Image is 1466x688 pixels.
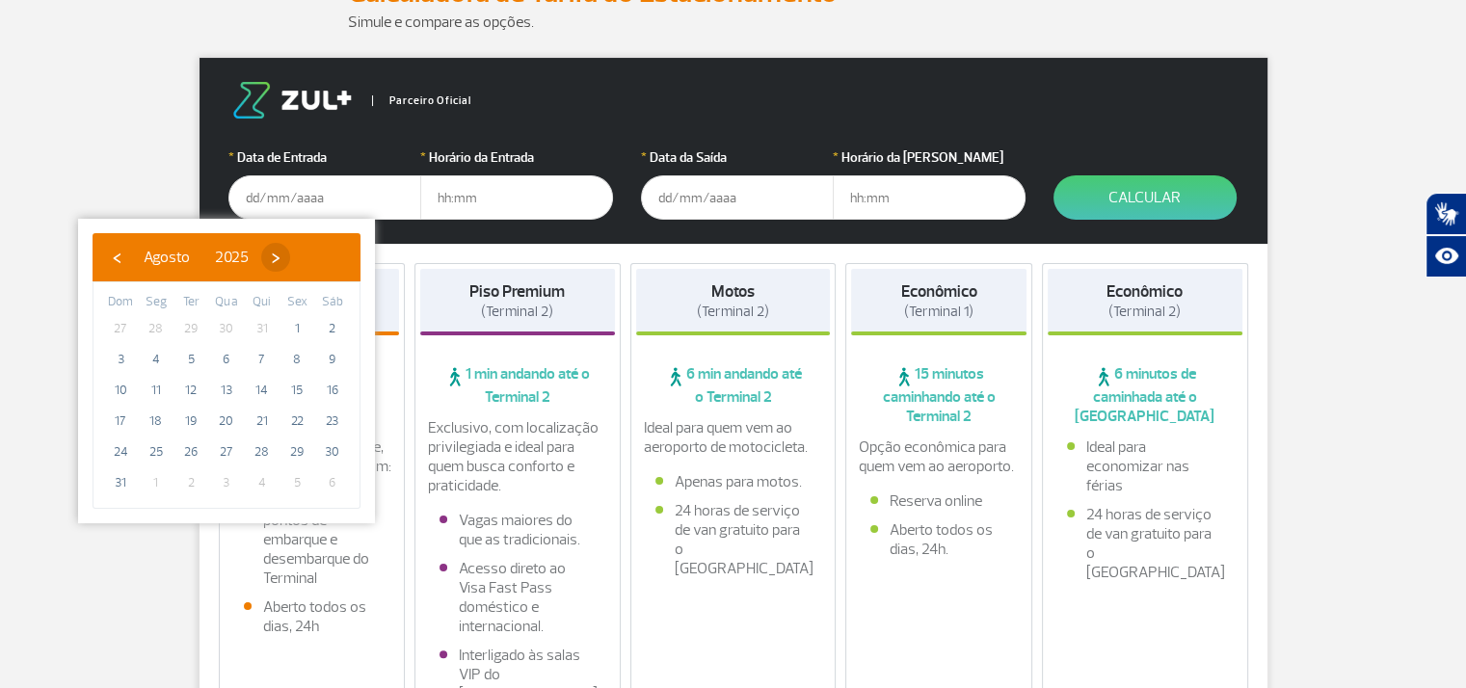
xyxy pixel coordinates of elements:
span: 25 [141,437,172,467]
th: weekday [280,292,315,313]
label: Horário da Entrada [420,147,613,168]
button: Agosto [131,243,202,272]
th: weekday [139,292,174,313]
th: weekday [173,292,209,313]
button: 2025 [202,243,261,272]
span: 28 [247,437,278,467]
span: 27 [105,313,136,344]
span: 15 minutos caminhando até o Terminal 2 [851,364,1026,426]
li: 24 horas de serviço de van gratuito para o [GEOGRAPHIC_DATA] [1067,505,1223,582]
span: 3 [105,344,136,375]
span: 16 [317,375,348,406]
span: 6 minutos de caminhada até o [GEOGRAPHIC_DATA] [1048,364,1242,426]
span: 22 [281,406,312,437]
span: 9 [317,344,348,375]
span: 18 [141,406,172,437]
span: 6 [211,344,242,375]
span: 5 [281,467,312,498]
div: Plugin de acessibilidade da Hand Talk. [1426,193,1466,278]
button: Abrir recursos assistivos. [1426,235,1466,278]
bs-datepicker-navigation-view: ​ ​ ​ [102,245,290,264]
li: Aberto todos os dias, 24h [244,597,381,636]
span: (Terminal 1) [904,303,973,321]
p: Opção econômica para quem vem ao aeroporto. [859,437,1019,476]
span: 2 [175,467,206,498]
strong: Econômico [901,281,977,302]
span: (Terminal 2) [697,303,769,321]
span: 15 [281,375,312,406]
th: weekday [244,292,280,313]
li: Apenas para motos. [655,472,812,491]
span: 28 [141,313,172,344]
label: Data de Entrada [228,147,421,168]
p: Ideal para quem vem ao aeroporto de motocicleta. [644,418,823,457]
span: 23 [317,406,348,437]
p: Exclusivo, com localização privilegiada e ideal para quem busca conforto e praticidade. [428,418,607,495]
button: ‹ [102,243,131,272]
li: Reserva online [870,491,1007,511]
li: Fácil acesso aos pontos de embarque e desembarque do Terminal [244,491,381,588]
span: 6 min andando até o Terminal 2 [636,364,831,407]
li: Acesso direto ao Visa Fast Pass doméstico e internacional. [440,559,596,636]
th: weekday [314,292,350,313]
span: 30 [317,437,348,467]
span: 1 [281,313,312,344]
span: 30 [211,313,242,344]
span: 26 [175,437,206,467]
button: Calcular [1053,175,1237,220]
input: hh:mm [833,175,1026,220]
th: weekday [103,292,139,313]
span: 4 [247,467,278,498]
img: logo-zul.png [228,82,356,119]
span: 21 [247,406,278,437]
span: 19 [175,406,206,437]
li: 24 horas de serviço de van gratuito para o [GEOGRAPHIC_DATA] [655,501,812,578]
input: hh:mm [420,175,613,220]
span: 13 [211,375,242,406]
span: 12 [175,375,206,406]
span: 7 [247,344,278,375]
span: 1 [141,467,172,498]
li: Vagas maiores do que as tradicionais. [440,511,596,549]
li: Aberto todos os dias, 24h. [870,520,1007,559]
strong: Piso Premium [469,281,565,302]
li: Ideal para economizar nas férias [1067,437,1223,495]
input: dd/mm/aaaa [641,175,834,220]
span: 11 [141,375,172,406]
span: 29 [281,437,312,467]
label: Data da Saída [641,147,834,168]
p: Simule e compare as opções. [348,11,1119,34]
span: 10 [105,375,136,406]
span: 17 [105,406,136,437]
label: Horário da [PERSON_NAME] [833,147,1026,168]
span: 8 [281,344,312,375]
span: 4 [141,344,172,375]
span: 27 [211,437,242,467]
span: 5 [175,344,206,375]
span: 29 [175,313,206,344]
strong: Motos [711,281,755,302]
span: Parceiro Oficial [372,95,471,106]
button: › [261,243,290,272]
span: (Terminal 2) [1108,303,1181,321]
span: 2025 [215,248,249,267]
bs-datepicker-container: calendar [78,219,375,523]
span: 31 [247,313,278,344]
span: 24 [105,437,136,467]
strong: Econômico [1106,281,1183,302]
span: (Terminal 2) [481,303,553,321]
span: 14 [247,375,278,406]
span: 6 [317,467,348,498]
span: 3 [211,467,242,498]
span: 1 min andando até o Terminal 2 [420,364,615,407]
span: 31 [105,467,136,498]
span: 2 [317,313,348,344]
span: 20 [211,406,242,437]
button: Abrir tradutor de língua de sinais. [1426,193,1466,235]
th: weekday [209,292,245,313]
input: dd/mm/aaaa [228,175,421,220]
span: Agosto [144,248,190,267]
